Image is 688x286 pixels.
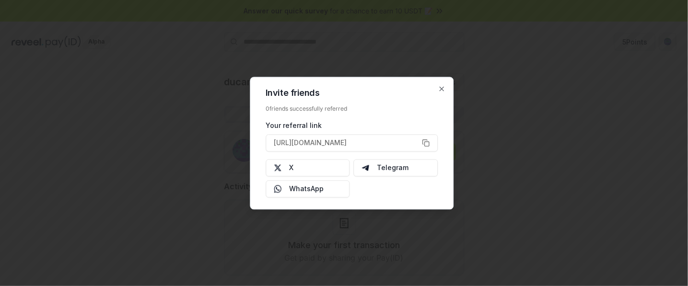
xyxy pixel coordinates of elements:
div: Your referral link [266,120,438,130]
button: [URL][DOMAIN_NAME] [266,134,438,151]
span: [URL][DOMAIN_NAME] [274,138,347,148]
button: WhatsApp [266,180,350,197]
img: X [274,164,281,172]
img: Whatsapp [274,185,281,193]
button: X [266,159,350,176]
div: 0 friends successfully referred [266,105,438,113]
h2: Invite friends [266,89,438,97]
img: Telegram [362,164,370,172]
button: Telegram [354,159,438,176]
